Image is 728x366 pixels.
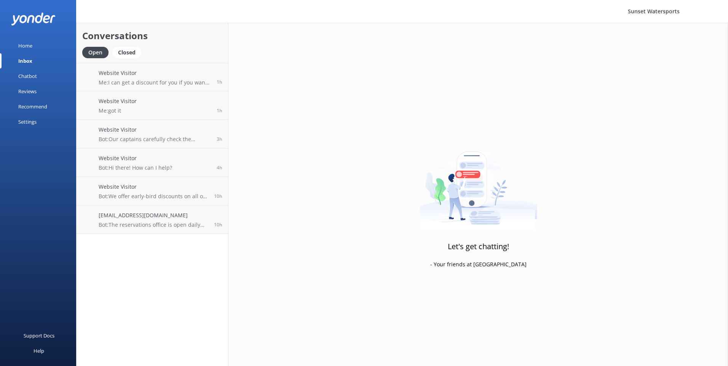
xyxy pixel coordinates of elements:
p: Me: got it [99,107,137,114]
a: [EMAIL_ADDRESS][DOMAIN_NAME]Bot:The reservations office is open daily from 8am to 11pm.10h [77,205,228,234]
h2: Conversations [82,29,222,43]
div: Support Docs [24,328,54,343]
div: Chatbot [18,68,37,84]
div: Recommend [18,99,47,114]
p: - Your friends at [GEOGRAPHIC_DATA] [430,260,527,269]
p: Bot: The reservations office is open daily from 8am to 11pm. [99,221,208,228]
div: Settings [18,114,37,129]
h4: Website Visitor [99,183,208,191]
span: 12:20am 10-Aug-2025 (UTC -05:00) America/Cancun [214,193,222,199]
span: 10:01am 10-Aug-2025 (UTC -05:00) America/Cancun [217,79,222,85]
h4: Website Visitor [99,154,172,162]
div: Home [18,38,32,53]
div: Closed [112,47,141,58]
span: 12:11am 10-Aug-2025 (UTC -05:00) America/Cancun [214,221,222,228]
p: Me: I can get a discount for you if you want to go in the morning. Please give me a call at [PHON... [99,79,210,86]
a: Closed [112,48,145,56]
a: Website VisitorMe:I can get a discount for you if you want to go in the morning. Please give me a... [77,63,228,91]
p: Bot: Our captains carefully check the weather on the day of your trip. If conditions are unsafe, ... [99,136,211,143]
span: 07:46am 10-Aug-2025 (UTC -05:00) America/Cancun [217,136,222,142]
div: Open [82,47,109,58]
span: 06:57am 10-Aug-2025 (UTC -05:00) America/Cancun [217,164,222,171]
a: Website VisitorMe:got it1h [77,91,228,120]
span: 09:13am 10-Aug-2025 (UTC -05:00) America/Cancun [217,107,222,114]
h4: Website Visitor [99,126,211,134]
h4: Website Visitor [99,69,210,77]
a: Website VisitorBot:Hi there! How can I help?4h [77,148,228,177]
p: Bot: Hi there! How can I help? [99,164,172,171]
img: artwork of a man stealing a conversation from at giant smartphone [420,135,537,231]
a: Open [82,48,112,56]
div: Help [34,343,44,358]
h4: [EMAIL_ADDRESS][DOMAIN_NAME] [99,211,208,220]
div: Reviews [18,84,37,99]
img: yonder-white-logo.png [11,13,55,25]
div: Inbox [18,53,32,68]
h4: Website Visitor [99,97,137,105]
p: Bot: We offer early-bird discounts on all of our morning trips. When you book direct, we guarante... [99,193,208,200]
a: Website VisitorBot:Our captains carefully check the weather on the day of your trip. If condition... [77,120,228,148]
a: Website VisitorBot:We offer early-bird discounts on all of our morning trips. When you book direc... [77,177,228,205]
h3: Let's get chatting! [448,240,509,253]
